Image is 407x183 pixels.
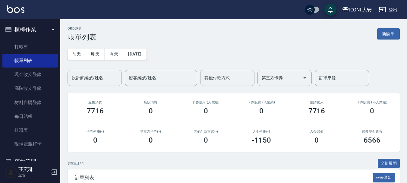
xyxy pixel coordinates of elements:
h3: 0 [259,107,263,115]
button: [DATE] [123,49,146,60]
button: 櫃檯作業 [2,22,58,37]
h2: 其他付款方式(-) [185,130,226,134]
h3: 6566 [364,136,380,144]
button: ICONI 大安 [339,4,374,16]
h2: 業績收入 [296,100,337,104]
img: Logo [7,5,24,13]
a: 報表匯出 [373,175,395,180]
h3: 服務消費 [75,100,116,104]
button: 全部展開 [378,159,400,168]
img: Person [5,166,17,178]
h3: 0 [314,136,319,144]
a: 打帳單 [2,40,58,54]
h2: 營業現金應收 [352,130,393,134]
button: 前天 [68,49,86,60]
h5: 莊奕琳 [18,166,49,172]
span: 訂單列表 [75,175,373,181]
a: 材料自購登錄 [2,96,58,109]
button: 報表匯出 [373,173,395,182]
h3: 0 [93,136,97,144]
button: Open [300,73,310,83]
h2: 店販消費 [130,100,171,104]
button: 昨天 [86,49,105,60]
button: 新開單 [377,28,400,39]
h2: 卡券販賣 (不入業績) [352,100,393,104]
h3: 0 [149,136,153,144]
p: 共 9 筆, 1 / 1 [68,161,84,166]
h3: 0 [149,107,153,115]
h3: -1150 [252,136,271,144]
h3: 7716 [87,107,104,115]
h2: 入金使用(-) [241,130,282,134]
a: 帳單列表 [2,54,58,68]
h2: 卡券使用 (入業績) [185,100,226,104]
p: 主管 [18,172,49,178]
button: 今天 [105,49,124,60]
a: 每日結帳 [2,109,58,123]
h3: 0 [370,107,374,115]
a: 現場電腦打卡 [2,137,58,151]
h3: 0 [204,107,208,115]
h2: 卡券販賣 (入業績) [241,100,282,104]
a: 高階收支登錄 [2,81,58,95]
h2: 卡券使用(-) [75,130,116,134]
h3: 7716 [308,107,325,115]
button: 預約管理 [2,154,58,169]
a: 新開單 [377,31,400,36]
h3: 0 [204,136,208,144]
h3: 帳單列表 [68,33,96,41]
button: save [324,4,336,16]
h2: 入金儲值 [296,130,337,134]
a: 現金收支登錄 [2,68,58,81]
a: 排班表 [2,123,58,137]
div: ICONI 大安 [349,6,372,14]
button: 登出 [377,4,400,15]
h2: 第三方卡券(-) [130,130,171,134]
h2: ORDERS [68,27,96,30]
